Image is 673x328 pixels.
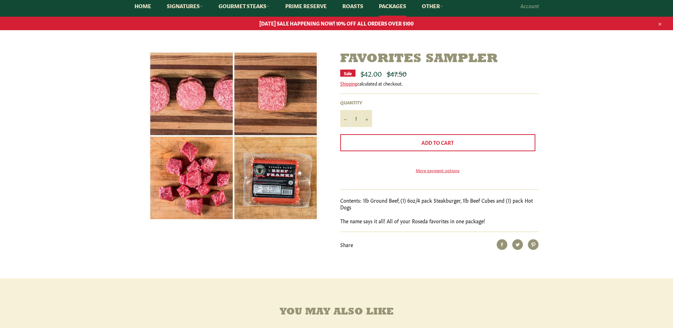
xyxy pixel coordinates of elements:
[149,51,319,221] img: Favorites Sampler
[362,110,372,127] button: Increase item quantity by one
[340,241,353,248] span: Share
[340,80,539,87] div: calculated at checkout.
[340,197,539,211] p: Contents: 1lb Ground Beef, (1) 6oz/4 pack Steakburger, 1lb Beef Cubes and (1) pack Hot Dogs
[340,218,539,224] p: The name says it all! All of your Roseda favorites in one package!
[360,68,382,78] span: $42.00
[421,139,454,146] span: Add to Cart
[340,110,351,127] button: Reduce item quantity by one
[387,68,407,78] s: $47.50
[340,51,539,67] h1: Favorites Sampler
[340,80,357,87] a: Shipping
[340,167,535,173] a: More payment options
[340,70,355,77] div: Sale
[134,307,539,318] h4: You may also like
[340,99,372,105] label: Quantity
[340,134,535,151] button: Add to Cart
